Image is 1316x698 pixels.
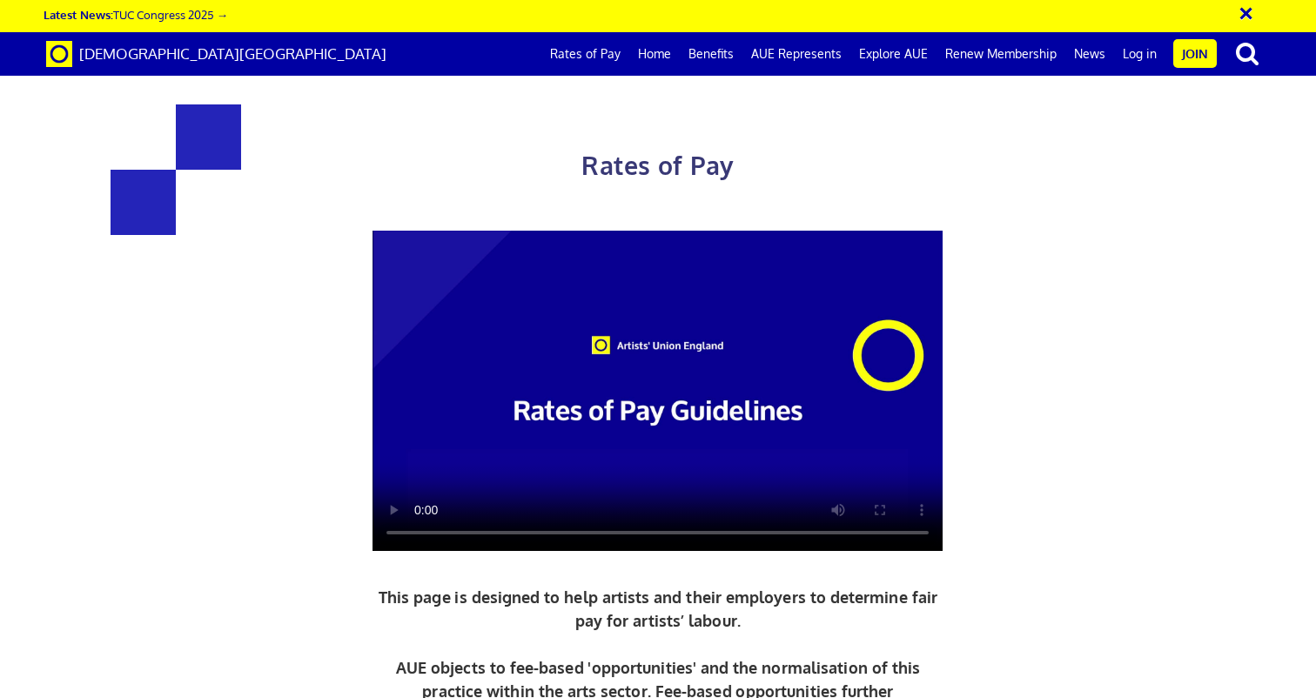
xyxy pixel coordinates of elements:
[937,32,1065,76] a: Renew Membership
[850,32,937,76] a: Explore AUE
[33,32,399,76] a: Brand [DEMOGRAPHIC_DATA][GEOGRAPHIC_DATA]
[1220,35,1274,71] button: search
[629,32,680,76] a: Home
[541,32,629,76] a: Rates of Pay
[44,7,228,22] a: Latest News:TUC Congress 2025 →
[1114,32,1165,76] a: Log in
[680,32,742,76] a: Benefits
[44,7,113,22] strong: Latest News:
[79,44,386,63] span: [DEMOGRAPHIC_DATA][GEOGRAPHIC_DATA]
[1065,32,1114,76] a: News
[581,150,734,181] span: Rates of Pay
[742,32,850,76] a: AUE Represents
[1173,39,1217,68] a: Join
